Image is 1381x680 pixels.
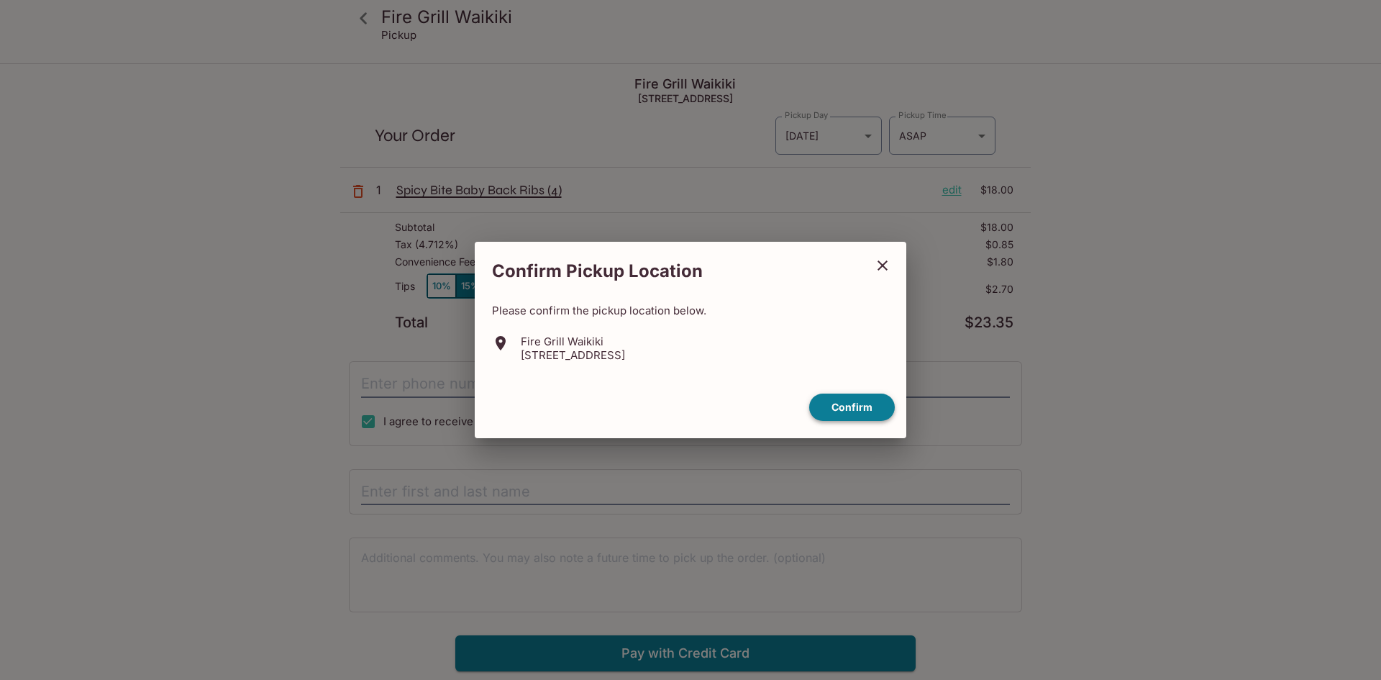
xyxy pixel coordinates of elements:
[865,248,901,284] button: close
[475,253,865,289] h2: Confirm Pickup Location
[521,348,625,362] p: [STREET_ADDRESS]
[492,304,889,317] p: Please confirm the pickup location below.
[521,335,625,348] p: Fire Grill Waikiki
[809,394,895,422] button: confirm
